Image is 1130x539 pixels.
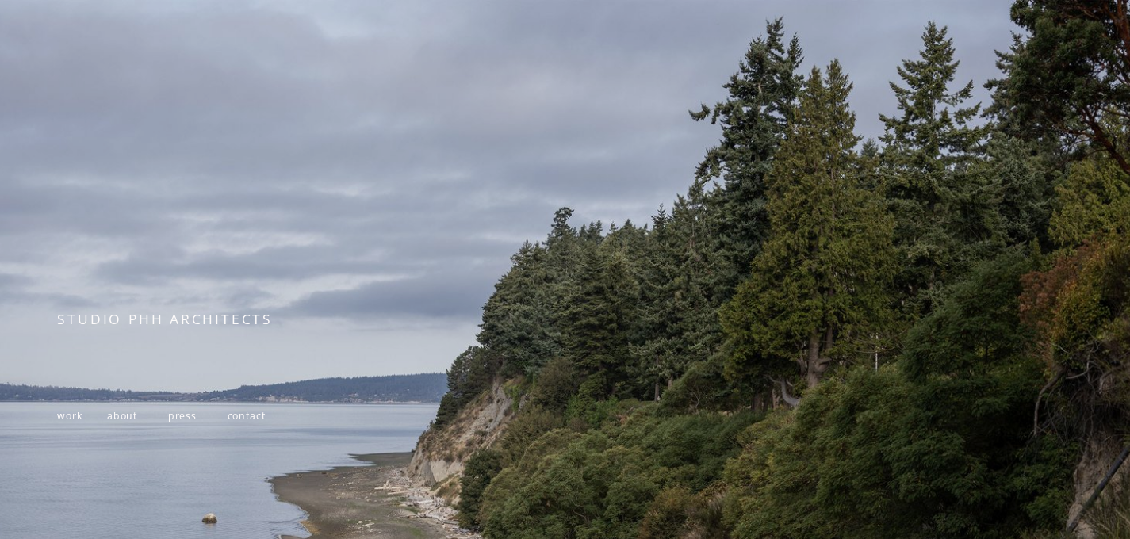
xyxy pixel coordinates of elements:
a: press [168,409,197,422]
a: about [107,409,137,422]
span: STUDIO PHH ARCHITECTS [57,309,273,328]
a: work [57,409,82,422]
a: contact [228,409,266,422]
